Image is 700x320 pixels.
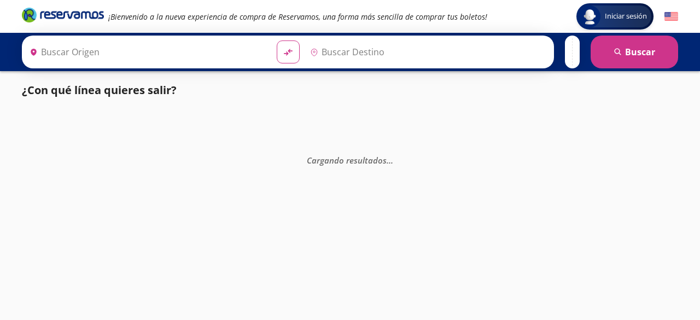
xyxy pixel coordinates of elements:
[22,82,177,98] p: ¿Con qué línea quieres salir?
[387,154,389,165] span: .
[25,38,268,66] input: Buscar Origen
[664,10,678,24] button: English
[306,38,549,66] input: Buscar Destino
[391,154,393,165] span: .
[307,154,393,165] em: Cargando resultados
[389,154,391,165] span: .
[591,36,678,68] button: Buscar
[108,11,487,22] em: ¡Bienvenido a la nueva experiencia de compra de Reservamos, una forma más sencilla de comprar tus...
[22,7,104,23] i: Brand Logo
[22,7,104,26] a: Brand Logo
[600,11,651,22] span: Iniciar sesión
